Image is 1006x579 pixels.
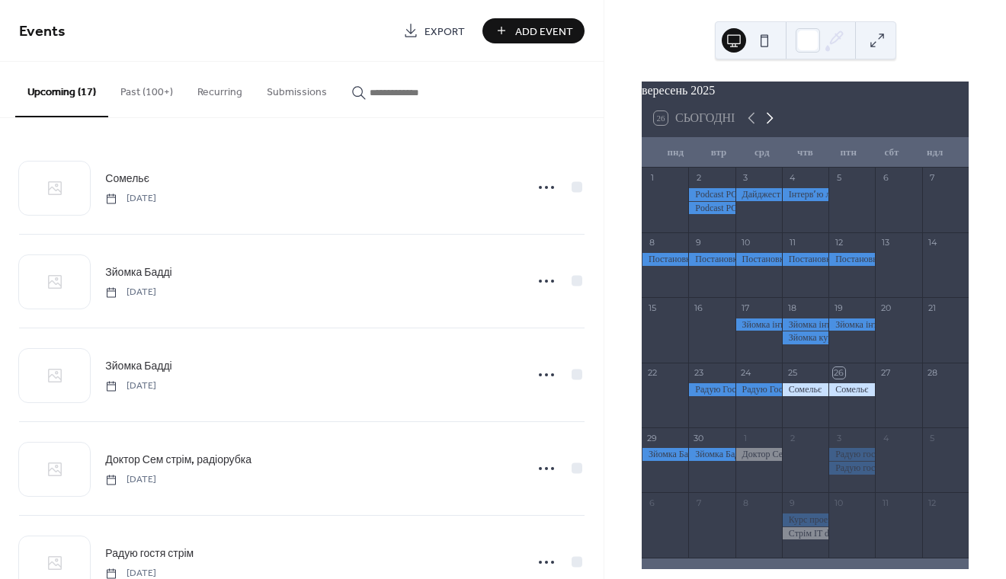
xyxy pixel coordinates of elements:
[105,546,194,562] span: Радую гостя стрім
[927,172,938,184] div: 7
[740,237,751,248] div: 10
[105,473,156,487] span: [DATE]
[105,451,251,469] a: Доктор Сем стрім, радіорубка
[833,367,844,379] div: 26
[740,367,751,379] div: 24
[735,188,782,201] div: Дайджест
[15,62,108,117] button: Upcoming (17)
[105,264,171,281] a: Зйомка Бадді
[828,253,875,266] div: Постановка логістика
[913,137,956,168] div: ндл
[782,331,828,344] div: Зйомка курсу з проектного менеджменту Мавка
[105,453,251,469] span: Доктор Сем стрім, радіорубка
[642,253,688,266] div: Постановка логістика
[688,383,735,396] div: Радую Гостя Авокадо
[688,202,735,215] div: Podcast PO Skills Eng
[105,265,171,281] span: Зйомка Бадді
[255,62,339,116] button: Submissions
[693,237,704,248] div: 9
[646,172,658,184] div: 1
[787,237,798,248] div: 11
[105,357,171,375] a: Зйомка Бадді
[782,318,828,331] div: Зйомка інтервʼю Радую Гостя
[740,172,751,184] div: 3
[108,62,185,116] button: Past (100+)
[927,367,938,379] div: 28
[642,448,688,461] div: Зйомка Бадді
[646,497,658,508] div: 6
[833,432,844,443] div: 3
[927,497,938,508] div: 12
[105,545,194,562] a: Радую гостя стрім
[879,367,891,379] div: 27
[787,432,798,443] div: 2
[833,237,844,248] div: 12
[787,497,798,508] div: 9
[425,24,465,40] span: Export
[740,497,751,508] div: 8
[927,237,938,248] div: 14
[642,82,969,100] div: вересень 2025
[105,286,156,299] span: [DATE]
[828,448,875,461] div: Радую гостя стрім
[105,379,156,393] span: [DATE]
[105,192,156,206] span: [DATE]
[646,432,658,443] div: 29
[735,383,782,396] div: Радую Гостя Авокадо
[782,513,828,526] div: Курс проектний менеджмент 3-4
[828,318,875,331] div: Зйомка інтервʼю Радую Гостя
[879,497,891,508] div: 11
[105,170,149,187] a: Сомельє
[646,367,658,379] div: 22
[833,497,844,508] div: 10
[827,137,870,168] div: птн
[782,527,828,540] div: Стрім IT day Temabit
[646,237,658,248] div: 8
[693,432,704,443] div: 30
[515,24,573,40] span: Add Event
[392,18,476,43] a: Export
[833,302,844,313] div: 19
[693,367,704,379] div: 23
[185,62,255,116] button: Recurring
[735,448,782,461] div: Доктор Сем стрім, радіорубка
[482,18,585,43] button: Add Event
[19,17,66,46] span: Events
[870,137,914,168] div: сбт
[693,172,704,184] div: 2
[646,302,658,313] div: 15
[783,137,827,168] div: чтв
[787,367,798,379] div: 25
[879,172,891,184] div: 6
[927,432,938,443] div: 5
[879,432,891,443] div: 4
[782,188,828,201] div: Інтервʼю логістика
[828,383,875,396] div: Сомельє
[654,137,697,168] div: пнд
[879,237,891,248] div: 13
[740,302,751,313] div: 17
[927,302,938,313] div: 21
[740,432,751,443] div: 1
[697,137,741,168] div: втр
[782,253,828,266] div: Постановка логістика
[879,302,891,313] div: 20
[693,497,704,508] div: 7
[735,318,782,331] div: Зйомка інтервʼю Радую Гостя
[782,383,828,396] div: Сомельє
[787,172,798,184] div: 4
[105,171,149,187] span: Сомельє
[688,448,735,461] div: Зйомка Бадді
[828,462,875,475] div: Радую гостя, керівники
[833,172,844,184] div: 5
[787,302,798,313] div: 18
[735,253,782,266] div: Постановка логістика
[740,137,783,168] div: срд
[693,302,704,313] div: 16
[688,253,735,266] div: Постановка логістика
[105,359,171,375] span: Зйомка Бадді
[688,188,735,201] div: Podcast PO Skills Eng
